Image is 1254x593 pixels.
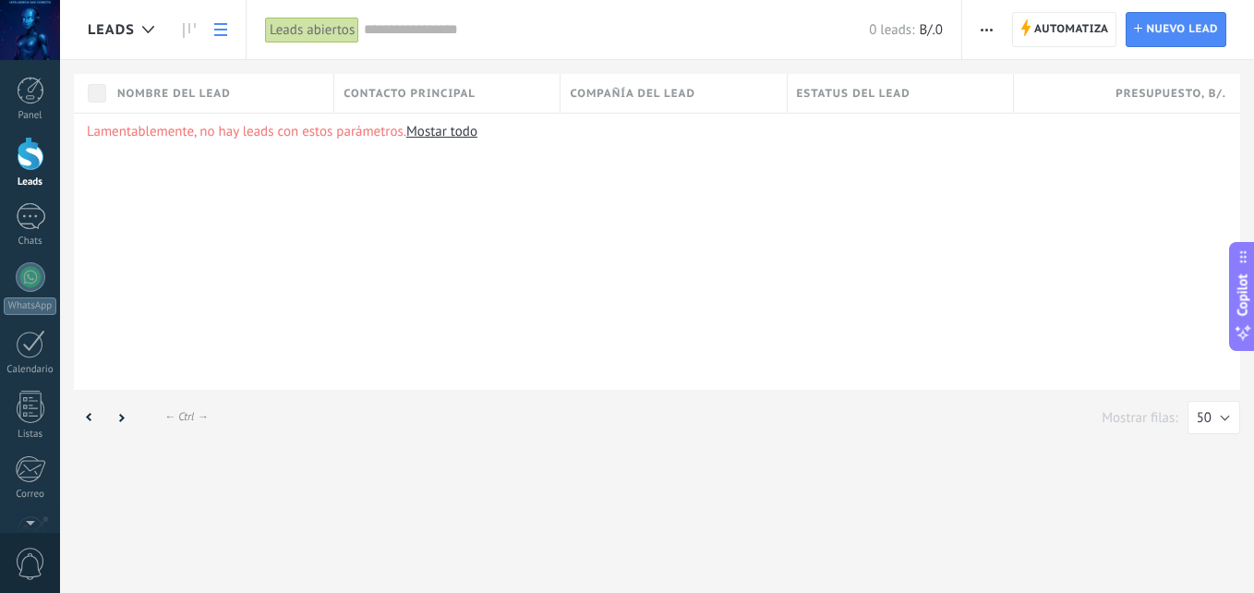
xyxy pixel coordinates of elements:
[164,410,208,424] div: ← Ctrl →
[205,12,236,48] a: Lista
[4,236,57,248] div: Chats
[88,21,135,39] span: Leads
[1102,409,1177,427] p: Mostrar filas:
[1234,274,1252,317] span: Copilot
[1197,409,1212,427] span: 50
[4,176,57,188] div: Leads
[4,489,57,501] div: Correo
[4,297,56,315] div: WhatsApp
[1126,12,1226,47] a: Nuevo lead
[869,21,914,39] span: 0 leads:
[1115,85,1226,103] span: Presupuesto , B/.
[117,85,231,103] span: Nombre del lead
[1146,13,1218,46] span: Nuevo lead
[1012,12,1117,47] a: Automatiza
[797,85,910,103] span: Estatus del lead
[1188,401,1240,434] button: 50
[174,12,205,48] a: Leads
[973,12,1000,47] button: Más
[1034,13,1109,46] span: Automatiza
[87,123,1227,140] p: Lamentablemente, no hay leads con estos parámetros.
[919,21,942,39] span: B/.0
[406,123,477,140] a: Mostar todo
[4,429,57,441] div: Listas
[4,110,57,122] div: Panel
[570,85,695,103] span: Compañía del lead
[4,364,57,376] div: Calendario
[265,17,359,43] div: Leads abiertos
[344,85,476,103] span: Contacto principal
